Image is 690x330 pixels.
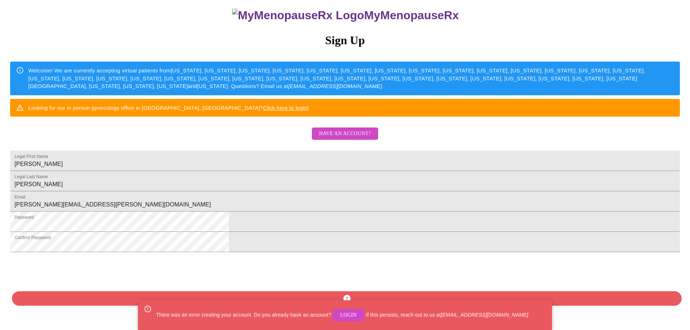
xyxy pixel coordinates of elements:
h3: MyMenopauseRx [11,9,680,22]
button: Have an account? [312,128,378,140]
a: Have an account? [310,135,380,142]
a: Login [331,312,366,317]
h3: Sign Up [10,34,680,47]
span: Login [340,311,357,320]
div: Looking for our in person gynecology office in [GEOGRAPHIC_DATA], [GEOGRAPHIC_DATA]? [28,101,309,114]
em: [EMAIL_ADDRESS][DOMAIN_NAME] [288,83,382,89]
div: There was an error creating your account. Do you already have an account? If this persists, reach... [156,302,528,328]
img: MyMenopauseRx Logo [232,9,364,22]
span: Have an account? [319,129,371,138]
em: [EMAIL_ADDRESS][DOMAIN_NAME] [441,312,528,317]
iframe: reCAPTCHA [10,256,120,284]
div: Welcome! We are currently accepting virtual patients from [US_STATE], [US_STATE], [US_STATE], [US... [28,64,674,93]
a: Click here to login! [263,105,309,111]
button: Login [333,309,364,322]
